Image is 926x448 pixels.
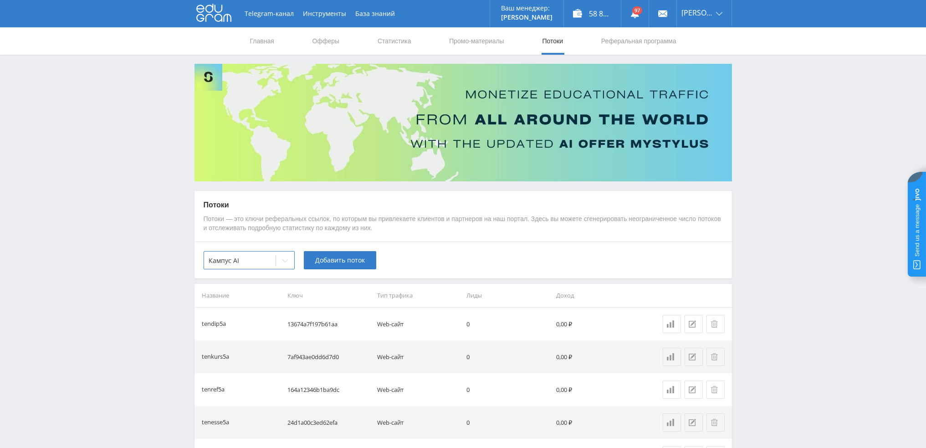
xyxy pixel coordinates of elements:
th: Лиды [463,284,553,307]
div: tenref5a [202,385,225,395]
a: Промо-материалы [448,27,505,55]
div: tendip5a [202,319,226,330]
th: Тип трафика [373,284,463,307]
button: Редактировать [685,315,703,333]
td: 0 [463,308,553,340]
a: Офферы [312,27,341,55]
div: tenesse5a [202,417,229,428]
td: 0 [463,373,553,406]
a: Статистика [663,381,681,399]
td: Web-сайт [373,373,463,406]
a: Потоки [541,27,564,55]
th: Доход [553,284,642,307]
a: Статистика [663,315,681,333]
td: 0,00 ₽ [553,406,642,439]
td: 164a12346b1ba9dc [284,373,373,406]
td: 7af943ae0dd6d7d0 [284,340,373,373]
a: Реферальная программа [600,27,677,55]
td: Web-сайт [373,308,463,340]
th: Название [194,284,284,307]
td: 13674a7f197b61aa [284,308,373,340]
td: Web-сайт [373,406,463,439]
button: Удалить [706,413,725,432]
a: Статистика [663,413,681,432]
span: [PERSON_NAME] [681,9,713,16]
div: tenkurs5a [202,352,229,362]
p: [PERSON_NAME] [501,14,553,21]
img: Banner [194,64,732,181]
button: Редактировать [685,413,703,432]
th: Ключ [284,284,373,307]
a: Статистика [663,348,681,366]
span: Добавить поток [315,257,365,264]
button: Удалить [706,381,725,399]
button: Удалить [706,315,725,333]
td: 24d1a00c3ed62efa [284,406,373,439]
td: 0,00 ₽ [553,308,642,340]
button: Добавить поток [304,251,376,269]
button: Редактировать [685,381,703,399]
button: Удалить [706,348,725,366]
td: 0,00 ₽ [553,373,642,406]
td: 0,00 ₽ [553,340,642,373]
p: Потоки — это ключи реферальных ссылок, по которым вы привлекаете клиентов и партнеров на наш порт... [204,215,723,232]
td: 0 [463,406,553,439]
p: Потоки [204,200,723,210]
button: Редактировать [685,348,703,366]
td: Web-сайт [373,340,463,373]
a: Статистика [377,27,412,55]
a: Главная [249,27,275,55]
td: 0 [463,340,553,373]
p: Ваш менеджер: [501,5,553,12]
